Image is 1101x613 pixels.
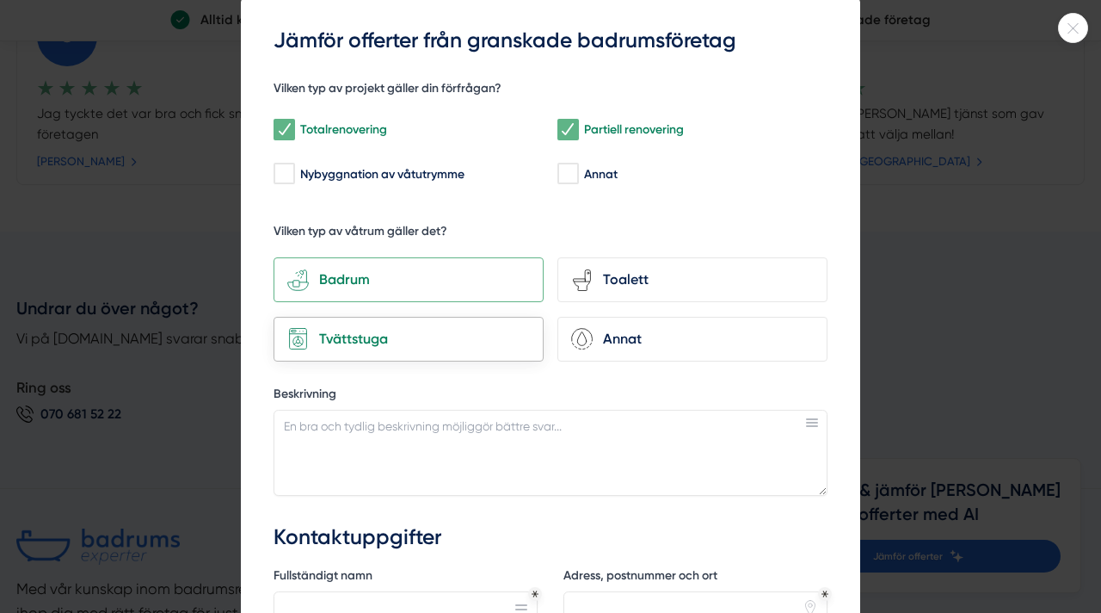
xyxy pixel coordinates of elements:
input: Annat [557,165,577,183]
input: Partiell renovering [557,121,577,139]
input: Totalrenovering [274,121,293,139]
h5: Vilken typ av våtrum gäller det? [274,223,447,245]
h3: Kontaktuppgifter [274,523,827,553]
label: Fullständigt namn [274,567,538,589]
h5: Vilken typ av projekt gäller din förfrågan? [274,80,501,102]
div: Obligatoriskt [532,591,538,598]
label: Beskrivning [274,386,827,407]
label: Adress, postnummer och ort [563,567,827,589]
h3: Jämför offerter från granskade badrumsföretag [274,26,827,56]
div: Obligatoriskt [821,591,828,598]
input: Nybyggnation av våtutrymme [274,165,293,183]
